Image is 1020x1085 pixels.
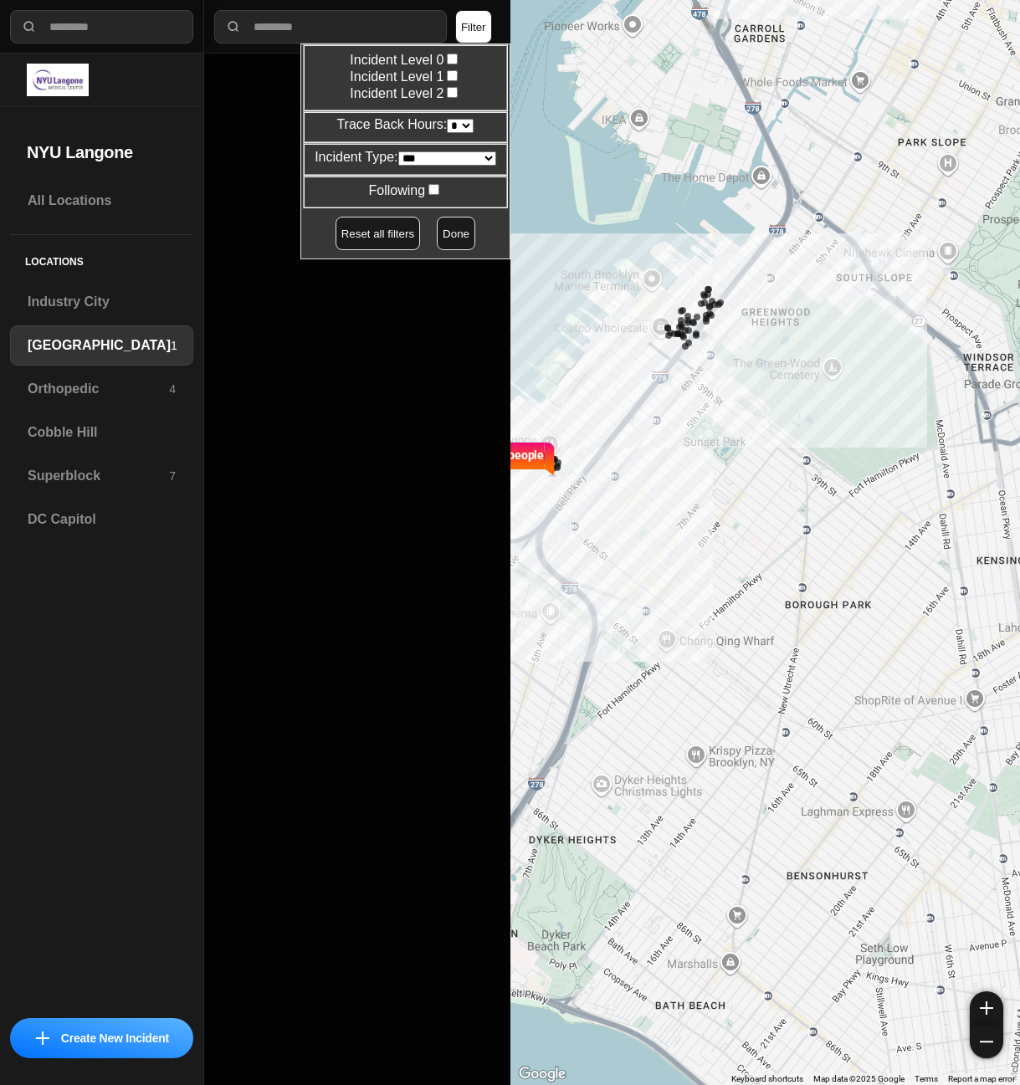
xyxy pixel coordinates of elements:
[10,369,193,409] a: Orthopedic4
[544,439,556,476] img: notch
[10,499,193,540] a: DC Capitol
[336,217,420,250] button: Reset all filters
[10,325,193,366] a: [GEOGRAPHIC_DATA]1
[980,1035,993,1048] img: zoom-out
[398,151,496,166] select: Incident Type:
[731,1073,803,1085] button: Keyboard shortcuts
[369,183,443,197] label: Following
[447,87,458,98] input: Incident Level 2
[515,1063,570,1085] img: Google
[915,1074,938,1083] a: Terms (opens in new tab)
[169,468,176,484] p: 7
[489,446,544,483] p: 421 people
[61,1030,169,1047] p: Create New Incident
[10,181,193,221] a: All Locations
[437,217,475,250] button: Done
[315,150,495,164] label: Incident Type:
[970,991,1003,1025] button: zoom-in
[515,1063,570,1085] a: Open this area in Google Maps (opens a new window)
[315,84,495,101] label: Incident Level 2
[225,18,242,35] img: search
[447,70,458,81] input: Incident Level 1
[948,1074,1015,1083] a: Report a map error
[336,117,474,131] label: Trace Back Hours:
[428,184,439,195] input: Following
[10,282,193,322] a: Industry City
[28,466,169,486] h3: Superblock
[455,10,492,44] button: Filter
[28,422,176,443] h3: Cobble Hill
[28,292,176,312] h3: Industry City
[10,235,193,282] h5: Locations
[28,191,176,211] h3: All Locations
[21,18,38,35] img: search
[28,379,169,399] h3: Orthopedic
[447,119,474,133] select: Trace Back Hours:
[28,509,176,530] h3: DC Capitol
[813,1074,905,1083] span: Map data ©2025 Google
[315,51,495,68] label: Incident Level 0
[970,1025,1003,1058] button: zoom-out
[169,381,176,397] p: 4
[447,54,458,64] input: Incident Level 0
[10,412,193,453] a: Cobble Hill
[27,64,89,96] img: logo
[36,1031,49,1045] img: icon
[10,1018,193,1058] button: iconCreate New Incident
[980,1001,993,1015] img: zoom-in
[10,456,193,496] a: Superblock7
[27,141,177,164] h2: NYU Langone
[28,335,171,356] h3: [GEOGRAPHIC_DATA]
[171,337,177,354] p: 1
[315,68,495,84] label: Incident Level 1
